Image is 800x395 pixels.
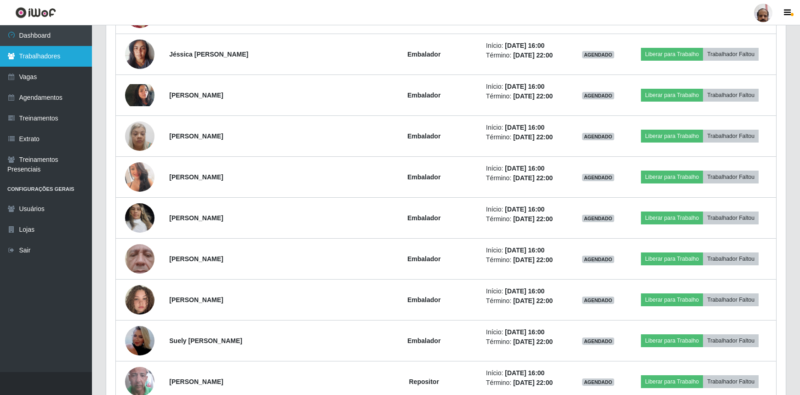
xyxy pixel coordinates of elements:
[407,255,440,263] strong: Embalador
[169,214,223,222] strong: [PERSON_NAME]
[641,48,703,61] button: Liberar para Trabalho
[486,255,567,265] li: Término:
[407,173,440,181] strong: Embalador
[641,130,703,143] button: Liberar para Trabalho
[486,296,567,306] li: Término:
[407,296,440,303] strong: Embalador
[125,156,154,198] img: 1754586339245.jpeg
[15,7,56,18] img: CoreUI Logo
[513,92,553,100] time: [DATE] 22:00
[582,256,614,263] span: AGENDADO
[125,84,154,106] img: 1732121401472.jpeg
[169,337,242,344] strong: Suely [PERSON_NAME]
[703,212,759,224] button: Trabalhador Faltou
[505,287,544,295] time: [DATE] 16:00
[513,297,553,304] time: [DATE] 22:00
[505,206,544,213] time: [DATE] 16:00
[582,297,614,304] span: AGENDADO
[169,132,223,140] strong: [PERSON_NAME]
[703,252,759,265] button: Trabalhador Faltou
[641,375,703,388] button: Liberar para Trabalho
[505,83,544,90] time: [DATE] 16:00
[582,215,614,222] span: AGENDADO
[486,123,567,132] li: Início:
[513,174,553,182] time: [DATE] 22:00
[486,327,567,337] li: Início:
[703,48,759,61] button: Trabalhador Faltou
[703,171,759,183] button: Trabalhador Faltou
[641,252,703,265] button: Liberar para Trabalho
[513,338,553,345] time: [DATE] 22:00
[703,293,759,306] button: Trabalhador Faltou
[486,173,567,183] li: Término:
[505,124,544,131] time: [DATE] 16:00
[486,246,567,255] li: Início:
[513,215,553,223] time: [DATE] 22:00
[486,214,567,224] li: Término:
[641,293,703,306] button: Liberar para Trabalho
[582,51,614,58] span: AGENDADO
[407,132,440,140] strong: Embalador
[486,51,567,60] li: Término:
[641,334,703,347] button: Liberar para Trabalho
[407,337,440,344] strong: Embalador
[486,164,567,173] li: Início:
[486,92,567,101] li: Término:
[505,246,544,254] time: [DATE] 16:00
[407,214,440,222] strong: Embalador
[582,92,614,99] span: AGENDADO
[582,174,614,181] span: AGENDADO
[125,34,154,74] img: 1725457608338.jpeg
[486,41,567,51] li: Início:
[125,274,154,326] img: 1751065972861.jpeg
[169,51,248,58] strong: Jéssica [PERSON_NAME]
[486,368,567,378] li: Início:
[125,226,154,292] img: 1747494723003.jpeg
[641,212,703,224] button: Liberar para Trabalho
[409,378,439,385] strong: Repositor
[169,255,223,263] strong: [PERSON_NAME]
[505,42,544,49] time: [DATE] 16:00
[703,89,759,102] button: Trabalhador Faltou
[582,378,614,386] span: AGENDADO
[582,133,614,140] span: AGENDADO
[169,92,223,99] strong: [PERSON_NAME]
[486,82,567,92] li: Início:
[169,296,223,303] strong: [PERSON_NAME]
[513,379,553,386] time: [DATE] 22:00
[513,256,553,263] time: [DATE] 22:00
[703,334,759,347] button: Trabalhador Faltou
[582,338,614,345] span: AGENDADO
[505,369,544,377] time: [DATE] 16:00
[407,51,440,58] strong: Embalador
[486,132,567,142] li: Término:
[505,328,544,336] time: [DATE] 16:00
[703,130,759,143] button: Trabalhador Faltou
[169,173,223,181] strong: [PERSON_NAME]
[513,52,553,59] time: [DATE] 22:00
[125,198,154,237] img: 1744396836120.jpeg
[169,378,223,385] strong: [PERSON_NAME]
[486,337,567,347] li: Término:
[641,171,703,183] button: Liberar para Trabalho
[125,315,154,367] img: 1752965454112.jpeg
[486,205,567,214] li: Início:
[486,286,567,296] li: Início:
[641,89,703,102] button: Liberar para Trabalho
[505,165,544,172] time: [DATE] 16:00
[513,133,553,141] time: [DATE] 22:00
[407,92,440,99] strong: Embalador
[125,116,154,155] img: 1734130830737.jpeg
[486,378,567,388] li: Término:
[703,375,759,388] button: Trabalhador Faltou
